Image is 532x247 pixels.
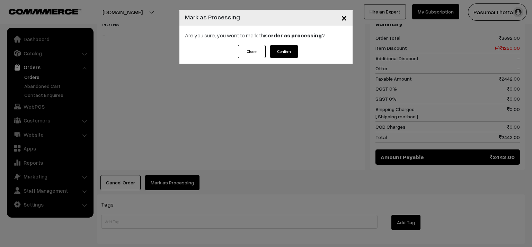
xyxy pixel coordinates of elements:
button: Confirm [270,45,298,58]
strong: order as processing [268,32,322,39]
div: Are you sure, you want to mark this ? [179,26,353,45]
button: Close [336,7,353,28]
h4: Mark as Processing [185,12,240,22]
span: × [341,11,347,24]
button: Close [238,45,266,58]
